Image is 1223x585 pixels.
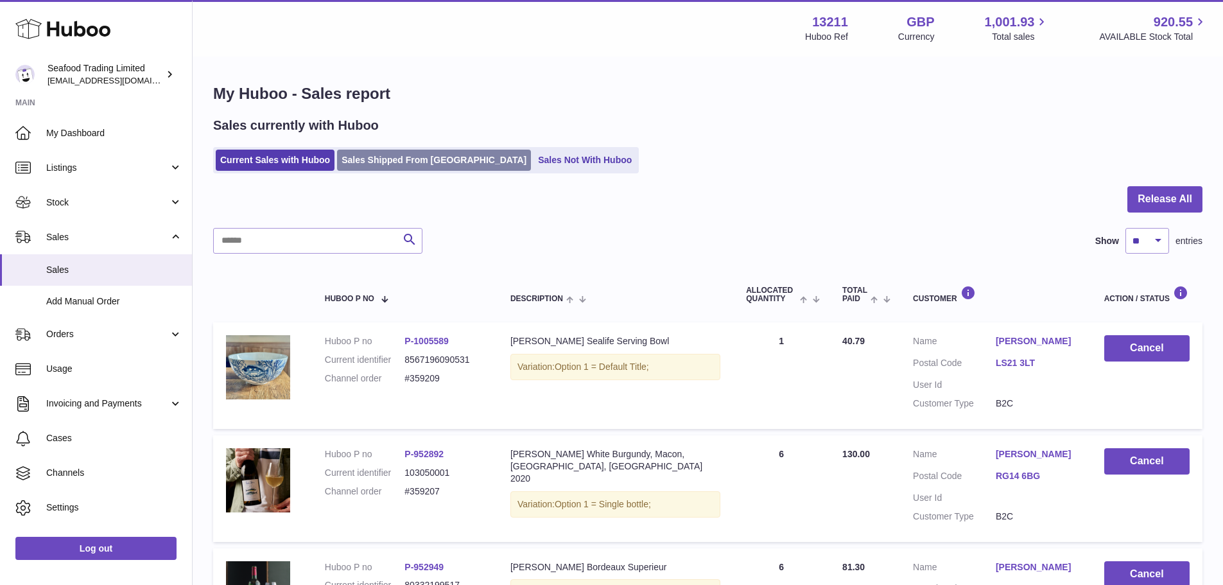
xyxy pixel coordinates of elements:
div: Seafood Trading Limited [48,62,163,87]
dt: Name [913,448,996,464]
span: Description [510,295,563,303]
h1: My Huboo - Sales report [213,83,1202,104]
td: 6 [733,435,829,542]
img: 132111738521691.png [226,335,290,399]
span: 40.79 [842,336,865,346]
dt: Huboo P no [325,335,405,347]
dt: Name [913,561,996,577]
dd: 8567196090531 [404,354,485,366]
span: [EMAIL_ADDRESS][DOMAIN_NAME] [48,75,189,85]
h2: Sales currently with Huboo [213,117,379,134]
span: Total paid [842,286,867,303]
dt: Postal Code [913,357,996,372]
a: 1,001.93 Total sales [985,13,1050,43]
span: Option 1 = Default Title; [555,362,649,372]
img: Rick-Stein-White-Burgundy.jpg [226,448,290,512]
span: 1,001.93 [985,13,1035,31]
label: Show [1095,235,1119,247]
span: Cases [46,432,182,444]
button: Release All [1127,186,1202,213]
img: internalAdmin-13211@internal.huboo.com [15,65,35,84]
strong: GBP [906,13,934,31]
span: Total sales [992,31,1049,43]
span: Option 1 = Single bottle; [555,499,651,509]
dd: #359209 [404,372,485,385]
dd: 103050001 [404,467,485,479]
a: Sales Shipped From [GEOGRAPHIC_DATA] [337,150,531,171]
a: 920.55 AVAILABLE Stock Total [1099,13,1208,43]
dt: Name [913,335,996,351]
a: Sales Not With Huboo [533,150,636,171]
div: [PERSON_NAME] Sealife Serving Bowl [510,335,720,347]
dt: Huboo P no [325,561,405,573]
span: Sales [46,231,169,243]
dt: Current identifier [325,467,405,479]
span: Usage [46,363,182,375]
dt: Channel order [325,485,405,498]
a: P-1005589 [404,336,449,346]
div: [PERSON_NAME] White Burgundy, Macon, [GEOGRAPHIC_DATA], [GEOGRAPHIC_DATA] 2020 [510,448,720,485]
span: Invoicing and Payments [46,397,169,410]
dt: Huboo P no [325,448,405,460]
span: Orders [46,328,169,340]
a: LS21 3LT [996,357,1079,369]
span: 81.30 [842,562,865,572]
dd: B2C [996,511,1079,523]
a: [PERSON_NAME] [996,561,1079,573]
dd: #359207 [404,485,485,498]
span: Add Manual Order [46,295,182,308]
span: 130.00 [842,449,870,459]
a: [PERSON_NAME] [996,448,1079,460]
div: Huboo Ref [805,31,848,43]
span: Settings [46,502,182,514]
td: 1 [733,322,829,429]
span: Huboo P no [325,295,374,303]
a: [PERSON_NAME] [996,335,1079,347]
div: Variation: [510,491,720,518]
a: Current Sales with Huboo [216,150,334,171]
span: Listings [46,162,169,174]
button: Cancel [1104,335,1190,362]
div: Variation: [510,354,720,380]
dt: User Id [913,492,996,504]
a: RG14 6BG [996,470,1079,482]
span: entries [1175,235,1202,247]
dt: Customer Type [913,397,996,410]
a: Log out [15,537,177,560]
dt: Customer Type [913,511,996,523]
button: Cancel [1104,448,1190,475]
dt: User Id [913,379,996,391]
div: [PERSON_NAME] Bordeaux Superieur [510,561,720,573]
div: Customer [913,286,1079,303]
span: Channels [46,467,182,479]
span: 920.55 [1154,13,1193,31]
span: My Dashboard [46,127,182,139]
dt: Current identifier [325,354,405,366]
a: P-952949 [404,562,444,572]
div: Action / Status [1104,286,1190,303]
strong: 13211 [812,13,848,31]
dt: Channel order [325,372,405,385]
div: Currency [898,31,935,43]
a: P-952892 [404,449,444,459]
span: Sales [46,264,182,276]
dt: Postal Code [913,470,996,485]
span: AVAILABLE Stock Total [1099,31,1208,43]
span: Stock [46,196,169,209]
dd: B2C [996,397,1079,410]
span: ALLOCATED Quantity [746,286,797,303]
